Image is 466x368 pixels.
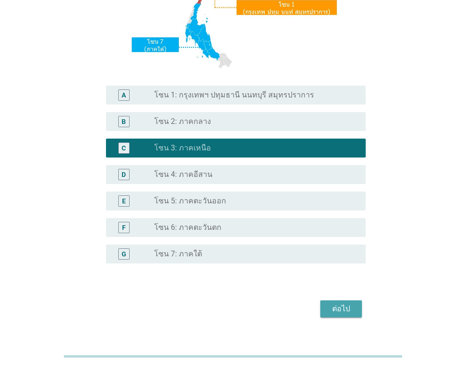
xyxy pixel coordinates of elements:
button: ต่อไป [320,300,362,317]
label: โซน 1: กรุงเทพฯ ปทุมธานี นนทบุรี สมุทรปราการ [154,90,314,100]
div: C [122,143,126,153]
div: D [122,170,126,180]
div: A [122,90,126,100]
div: G [122,249,126,259]
label: โซน 6: ภาคตะวันตก [154,223,221,232]
label: โซน 5: ภาคตะวันออก [154,196,226,206]
label: โซน 4: ภาคอีสาน [154,170,212,179]
div: E [122,196,126,206]
div: F [122,223,126,233]
div: B [122,117,126,127]
label: โซน 7: ภาคใต้ [154,249,202,259]
label: โซน 3: ภาคเหนือ [154,143,211,153]
div: ต่อไป [328,303,354,315]
label: โซน 2: ภาคกลาง [154,117,211,126]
